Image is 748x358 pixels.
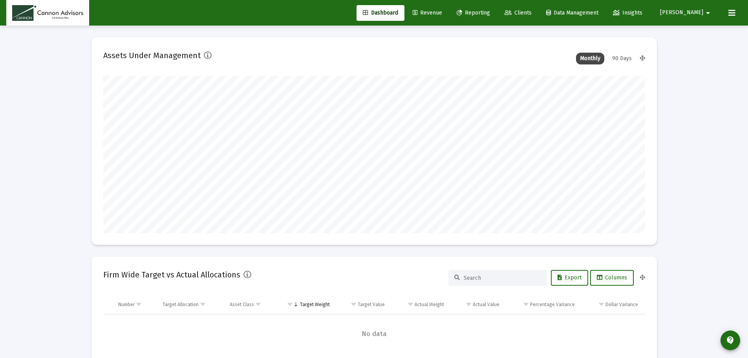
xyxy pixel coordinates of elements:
[546,9,598,16] span: Data Management
[540,5,605,21] a: Data Management
[523,301,529,307] span: Show filter options for column 'Percentage Variance'
[136,301,142,307] span: Show filter options for column 'Number'
[651,5,722,20] button: [PERSON_NAME]
[363,9,398,16] span: Dashboard
[598,301,604,307] span: Show filter options for column 'Dollar Variance'
[473,301,499,308] div: Actual Value
[103,49,201,62] h2: Assets Under Management
[505,295,580,314] td: Column Percentage Variance
[351,301,357,307] span: Show filter options for column 'Target Value'
[12,5,83,21] img: Dashboard
[576,53,604,64] div: Monthly
[408,301,413,307] span: Show filter options for column 'Actual Weight'
[103,268,240,281] h2: Firm Wide Target vs Actual Allocations
[558,274,582,281] span: Export
[726,336,735,345] mat-icon: contact_support
[118,301,135,308] div: Number
[357,5,404,21] a: Dashboard
[103,295,645,354] div: Data grid
[406,5,448,21] a: Revenue
[597,274,627,281] span: Columns
[413,9,442,16] span: Revenue
[457,9,490,16] span: Reporting
[580,295,645,314] td: Column Dollar Variance
[505,9,532,16] span: Clients
[230,301,254,308] div: Asset Class
[660,9,703,16] span: [PERSON_NAME]
[224,295,276,314] td: Column Asset Class
[255,301,261,307] span: Show filter options for column 'Asset Class'
[703,5,713,21] mat-icon: arrow_drop_down
[605,301,638,308] div: Dollar Variance
[466,301,472,307] span: Show filter options for column 'Actual Value'
[276,295,335,314] td: Column Target Weight
[450,5,496,21] a: Reporting
[287,301,293,307] span: Show filter options for column 'Target Weight'
[607,5,649,21] a: Insights
[608,53,636,64] div: 90 Days
[450,295,505,314] td: Column Actual Value
[390,295,449,314] td: Column Actual Weight
[358,301,385,308] div: Target Value
[464,275,541,281] input: Search
[335,295,391,314] td: Column Target Value
[590,270,634,286] button: Columns
[530,301,575,308] div: Percentage Variance
[415,301,444,308] div: Actual Weight
[200,301,206,307] span: Show filter options for column 'Target Allocation'
[300,301,330,308] div: Target Weight
[551,270,588,286] button: Export
[613,9,642,16] span: Insights
[113,295,157,314] td: Column Number
[103,330,645,338] span: No data
[498,5,538,21] a: Clients
[157,295,224,314] td: Column Target Allocation
[163,301,199,308] div: Target Allocation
